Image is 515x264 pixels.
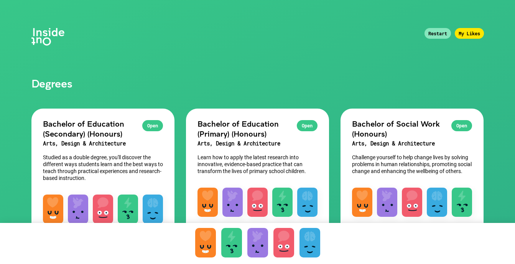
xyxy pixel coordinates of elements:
[197,119,318,139] h2: Bachelor of Education (Primary) (Honours)
[31,109,174,261] a: OpenBachelor of Education (Secondary) (Honours)Arts, Design & ArchitectureStudied as a double deg...
[142,120,163,131] div: Open
[455,28,484,39] div: My Likes
[43,154,163,181] p: Studied as a double degree, you'll discover the different ways students learn and the best ways t...
[197,154,318,175] p: Learn how to apply the latest research into innovative, evidence-based practice that can transfor...
[186,109,329,254] a: OpenBachelor of Education (Primary) (Honours)Arts, Design & ArchitectureLearn how to apply the la...
[451,120,472,131] div: Open
[297,120,318,131] div: Open
[352,119,472,139] h2: Bachelor of Social Work (Honours)
[341,109,484,254] a: OpenBachelor of Social Work (Honours)Arts, Design & ArchitectureChallenge yourself to help change...
[197,139,318,148] h3: Arts, Design & Architecture
[43,119,163,139] h2: Bachelor of Education (Secondary) (Honours)
[425,28,451,39] div: Restart
[352,154,472,175] p: Challenge yourself to help change lives by solving problems in human relationships, promoting soc...
[352,139,472,148] h3: Arts, Design & Architecture
[43,139,163,148] h3: Arts, Design & Architecture
[455,30,495,37] a: My Likes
